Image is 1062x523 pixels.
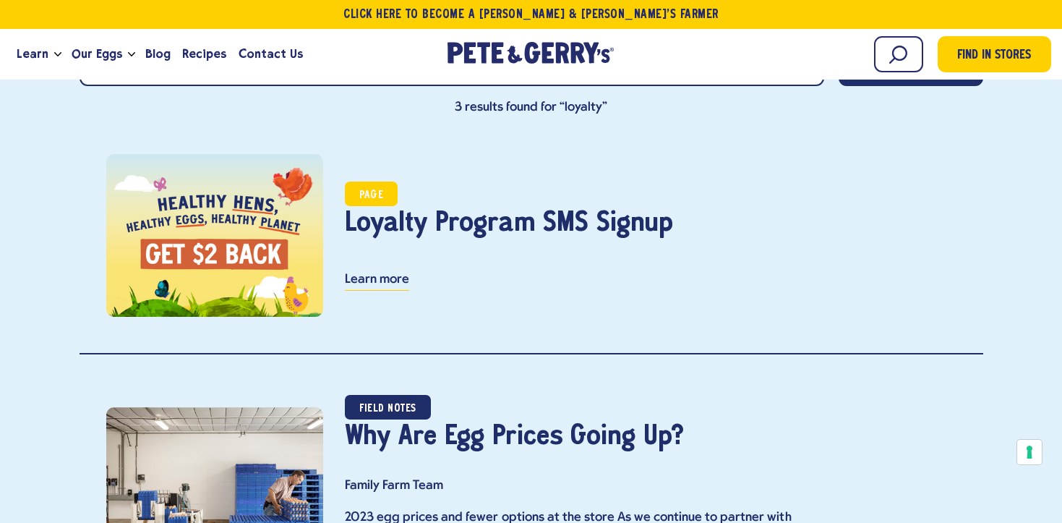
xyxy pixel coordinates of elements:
[80,154,983,317] div: item
[345,476,956,496] p: Family Farm Team
[345,424,684,450] a: Why Are Egg Prices Going Up?
[938,36,1051,72] a: Find in Stores
[145,45,171,63] span: Blog
[874,36,923,72] input: Search
[128,52,135,57] button: Open the dropdown menu for Our Eggs
[345,182,398,206] span: Page
[957,46,1031,66] span: Find in Stores
[239,45,303,63] span: Contact Us
[182,45,226,63] span: Recipes
[233,35,309,74] a: Contact Us
[11,35,54,74] a: Learn
[66,35,128,74] a: Our Eggs
[72,45,122,63] span: Our Eggs
[345,273,409,291] a: Learn more
[176,35,232,74] a: Recipes
[345,211,673,237] a: Loyalty Program SMS Signup
[54,52,61,57] button: Open the dropdown menu for Learn
[17,45,48,63] span: Learn
[80,98,983,118] p: 3 results found for “loyalty”
[1017,440,1042,464] button: Your consent preferences for tracking technologies
[345,395,431,420] span: Field notes
[140,35,176,74] a: Blog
